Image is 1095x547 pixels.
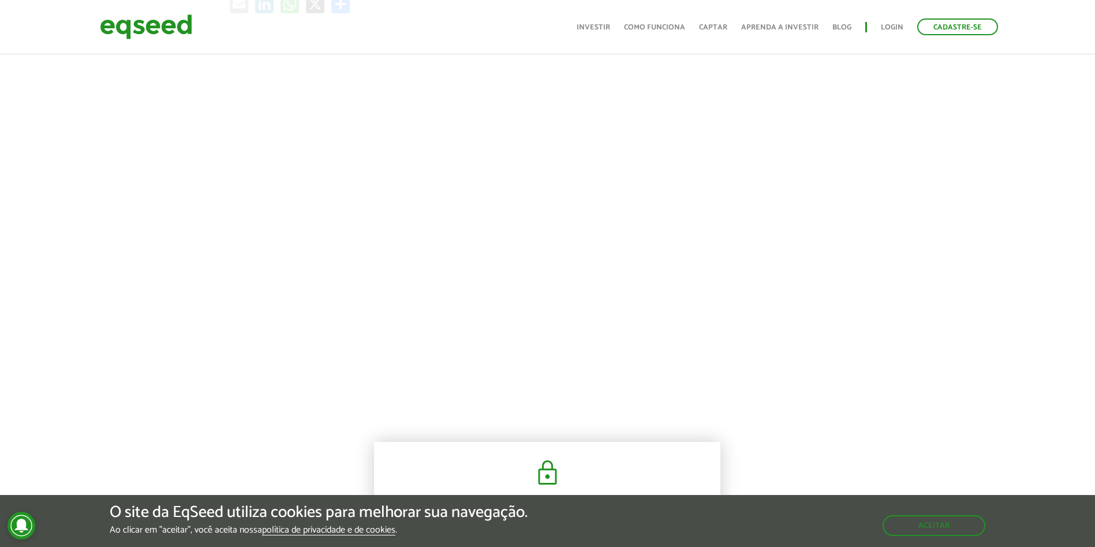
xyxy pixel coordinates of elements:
button: Aceitar [883,515,985,536]
a: Investir [577,24,610,31]
a: Captar [699,24,727,31]
img: EqSeed [100,12,192,42]
h5: O site da EqSeed utiliza cookies para melhorar sua navegação. [110,504,528,522]
a: política de privacidade e de cookies [262,526,395,535]
a: Blog [832,24,851,31]
p: Ao clicar em "aceitar", você aceita nossa . [110,524,528,535]
iframe: EqSeed [219,49,877,419]
img: cadeado.svg [533,459,562,487]
a: Aprenda a investir [741,24,819,31]
a: Login [881,24,903,31]
strong: Faça login [432,492,483,511]
a: Como funciona [624,24,685,31]
a: Cadastre-se [917,18,998,35]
